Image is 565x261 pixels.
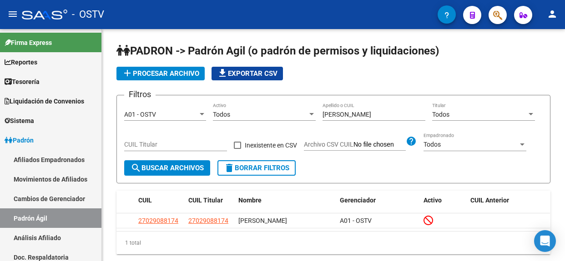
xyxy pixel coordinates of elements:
[235,191,336,210] datatable-header-cell: Nombre
[336,191,419,210] datatable-header-cell: Gerenciador
[124,88,156,101] h3: Filtros
[238,197,262,204] span: Nombre
[217,160,296,176] button: Borrar Filtros
[138,217,178,224] span: 27029088174
[122,68,133,79] mat-icon: add
[5,57,37,67] span: Reportes
[424,197,442,204] span: Activo
[72,5,104,25] span: - OSTV
[406,136,417,147] mat-icon: help
[420,191,467,210] datatable-header-cell: Activo
[534,230,556,252] div: Open Intercom Messenger
[5,77,40,87] span: Tesorería
[124,111,156,118] span: A01 - OSTV
[467,191,550,210] datatable-header-cell: CUIL Anterior
[5,116,34,126] span: Sistema
[122,69,199,78] span: Procesar archivo
[7,9,18,20] mat-icon: menu
[212,67,283,80] button: Exportar CSV
[5,135,34,145] span: Padrón
[188,217,228,224] span: 27029088174
[432,111,449,118] span: Todos
[124,160,210,176] button: Buscar Archivos
[131,163,141,173] mat-icon: search
[304,141,353,148] span: Archivo CSV CUIL
[217,68,228,79] mat-icon: file_download
[5,96,84,106] span: Liquidación de Convenios
[116,67,205,80] button: Procesar archivo
[353,141,406,149] input: Archivo CSV CUIL
[138,197,152,204] span: CUIL
[224,163,235,173] mat-icon: delete
[470,197,509,204] span: CUIL Anterior
[245,140,297,151] span: Inexistente en CSV
[340,197,376,204] span: Gerenciador
[131,164,204,172] span: Buscar Archivos
[213,111,230,118] span: Todos
[135,191,185,210] datatable-header-cell: CUIL
[188,197,223,204] span: CUIL Titular
[5,38,52,48] span: Firma Express
[238,217,287,224] span: [PERSON_NAME]
[116,44,439,57] span: PADRON -> Padrón Agil (o padrón de permisos y liquidaciones)
[116,231,550,254] div: 1 total
[224,164,289,172] span: Borrar Filtros
[340,217,372,224] span: A01 - OSTV
[424,141,441,148] span: Todos
[547,9,558,20] mat-icon: person
[185,191,235,210] datatable-header-cell: CUIL Titular
[217,69,277,78] span: Exportar CSV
